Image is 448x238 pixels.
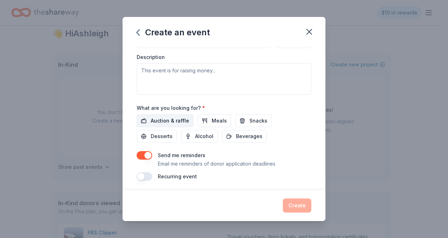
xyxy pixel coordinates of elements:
[137,114,193,127] button: Auction & raffle
[249,117,267,125] span: Snacks
[235,114,272,127] button: Snacks
[158,152,205,158] label: Send me reminders
[222,130,267,143] button: Beverages
[158,173,197,179] label: Recurring event
[137,130,177,143] button: Desserts
[137,54,165,61] label: Description
[212,117,227,125] span: Meals
[137,27,210,38] div: Create an event
[158,160,275,168] p: Email me reminders of donor application deadlines
[137,105,205,112] label: What are you looking for?
[198,114,231,127] button: Meals
[236,132,262,141] span: Beverages
[151,132,173,141] span: Desserts
[181,130,218,143] button: Alcohol
[151,117,189,125] span: Auction & raffle
[195,132,213,141] span: Alcohol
